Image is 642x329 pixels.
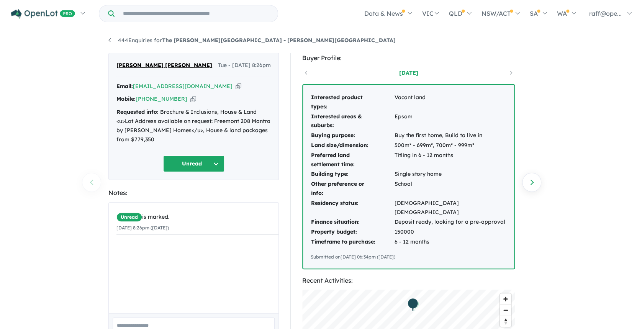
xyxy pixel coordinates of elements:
span: Unread [116,213,142,222]
small: [DATE] 8:26pm ([DATE]) [116,225,169,231]
td: Buying purpose: [311,131,394,141]
a: [PHONE_NUMBER] [136,95,187,102]
td: Interested product types: [311,93,394,112]
div: Submitted on [DATE] 06:34pm ([DATE]) [311,253,506,261]
td: 150000 [394,227,506,237]
button: Copy [236,82,241,90]
div: Buyer Profile: [302,53,515,63]
span: raff@ope... [589,10,622,17]
span: Tue - [DATE] 8:26pm [218,61,271,70]
a: [EMAIL_ADDRESS][DOMAIN_NAME] [133,83,233,90]
input: Try estate name, suburb, builder or developer [116,5,276,22]
a: 444Enquiries forThe [PERSON_NAME][GEOGRAPHIC_DATA] - [PERSON_NAME][GEOGRAPHIC_DATA] [108,37,396,44]
td: Epsom [394,112,506,131]
td: Building type: [311,169,394,179]
td: Finance situation: [311,217,394,227]
td: School [394,179,506,198]
td: Timeframe to purchase: [311,237,394,247]
td: Residency status: [311,198,394,218]
td: 500m² - 699m², 700m² - 999m² [394,141,506,151]
button: Reset bearing to north [500,316,511,327]
strong: Mobile: [116,95,136,102]
button: Copy [190,95,196,103]
td: Titling in 6 - 12 months [394,151,506,170]
div: Recent Activities: [302,275,515,286]
div: Brochure & Inclusions, House & Land <u>Lot Address available on request: Freemont 208 Mantra by [... [116,108,271,144]
button: Zoom in [500,293,511,304]
td: Buy the first home, Build to live in [394,131,506,141]
div: Map marker [408,298,419,312]
td: Preferred land settlement time: [311,151,394,170]
img: Openlot PRO Logo White [11,9,75,19]
td: Land size/dimension: [311,141,394,151]
td: Interested areas & suburbs: [311,112,394,131]
td: 6 - 12 months [394,237,506,247]
a: [DATE] [376,69,441,77]
td: Property budget: [311,227,394,237]
strong: Email: [116,83,133,90]
div: is marked. [116,213,278,222]
div: Map marker [407,297,419,311]
button: Unread [163,155,224,172]
span: [PERSON_NAME] [PERSON_NAME] [116,61,212,70]
td: [DEMOGRAPHIC_DATA] [DEMOGRAPHIC_DATA] [394,198,506,218]
td: Vacant land [394,93,506,112]
td: Single story home [394,169,506,179]
td: Other preference or info: [311,179,394,198]
strong: Requested info: [116,108,159,115]
button: Zoom out [500,304,511,316]
strong: The [PERSON_NAME][GEOGRAPHIC_DATA] - [PERSON_NAME][GEOGRAPHIC_DATA] [162,37,396,44]
td: Deposit ready, looking for a pre-approval [394,217,506,227]
nav: breadcrumb [108,36,534,45]
div: Notes: [108,188,279,198]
